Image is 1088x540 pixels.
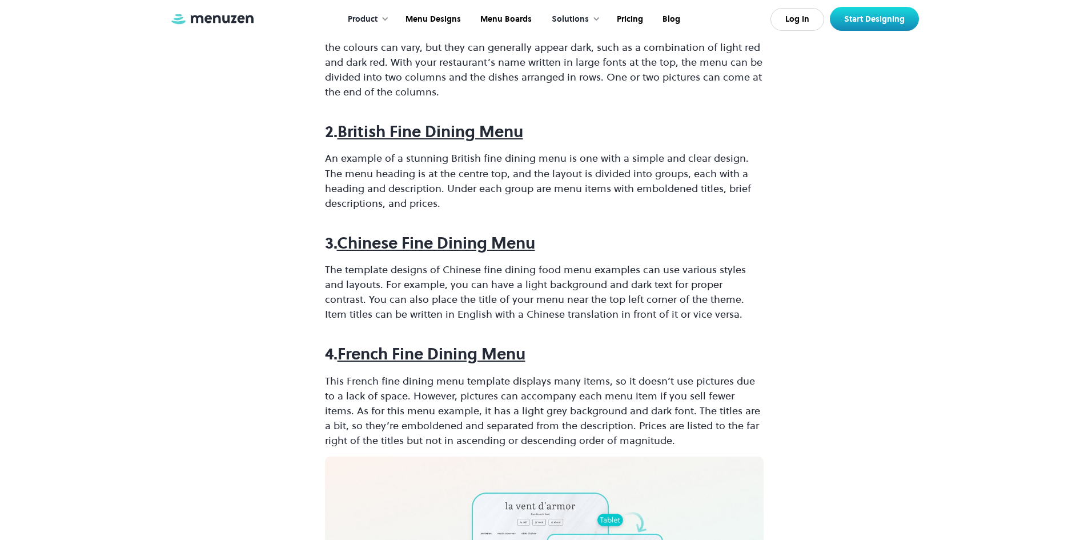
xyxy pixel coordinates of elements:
a: Menu Designs [395,2,469,37]
a: Menu Boards [469,2,540,37]
a: Chinese Fine Dining Menu [337,232,535,254]
strong: 4. [325,343,338,365]
a: Blog [652,2,689,37]
p: An example of a stunning British fine dining menu is one with a simple and clear design. The menu... [325,151,764,210]
p: This French fine dining menu template displays many items, so it doesn’t use pictures due to a la... [325,374,764,448]
strong: 3. [325,232,337,254]
strong: 2. [325,121,338,142]
a: Log In [770,8,824,31]
div: Product [336,2,395,37]
p: Your American fine dining menu can have an off-white theme and brown text. The bulk of the colour... [325,25,764,99]
a: Start Designing [830,7,919,31]
div: Solutions [552,13,589,26]
a: French Fine Dining Menu [338,343,525,365]
p: The template designs of Chinese fine dining food menu examples can use various styles and layouts... [325,262,764,322]
div: Solutions [540,2,606,37]
a: British Fine Dining Menu [338,121,523,142]
div: Product [348,13,378,26]
a: Pricing [606,2,652,37]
